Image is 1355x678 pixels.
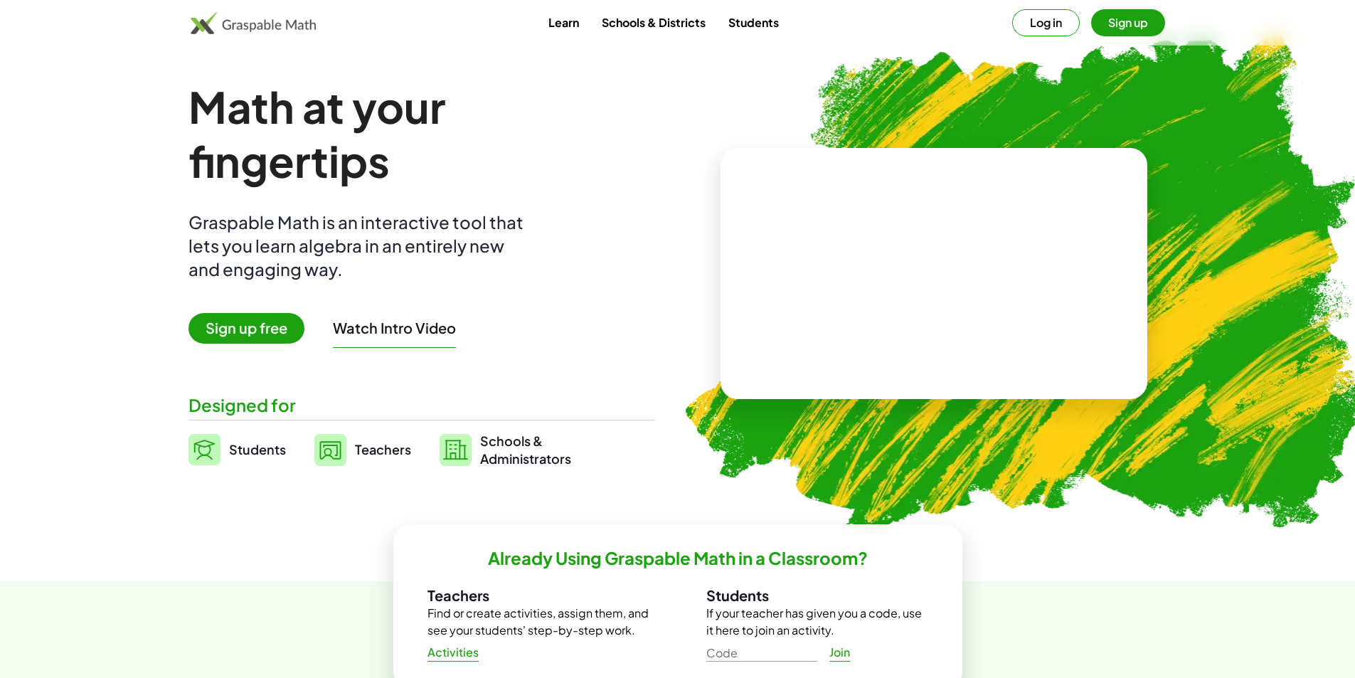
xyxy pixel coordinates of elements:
[188,434,220,465] img: svg%3e
[188,80,641,188] h1: Math at your fingertips
[827,221,1041,327] video: What is this? This is dynamic math notation. Dynamic math notation plays a central role in how Gr...
[229,441,286,457] span: Students
[416,640,491,665] a: Activities
[590,9,717,36] a: Schools & Districts
[706,605,928,639] p: If your teacher has given you a code, use it here to join an activity.
[440,434,472,466] img: svg%3e
[480,432,571,467] span: Schools & Administrators
[537,9,590,36] a: Learn
[1012,9,1080,36] button: Log in
[333,319,456,337] button: Watch Intro Video
[355,441,411,457] span: Teachers
[427,605,649,639] p: Find or create activities, assign them, and see your students' step-by-step work.
[427,586,649,605] h3: Teachers
[314,434,346,466] img: svg%3e
[427,645,479,660] span: Activities
[188,393,655,417] div: Designed for
[314,432,411,467] a: Teachers
[440,432,571,467] a: Schools &Administrators
[188,313,304,344] span: Sign up free
[188,432,286,467] a: Students
[829,645,851,660] span: Join
[717,9,790,36] a: Students
[706,586,928,605] h3: Students
[488,547,868,569] h2: Already Using Graspable Math in a Classroom?
[817,640,863,665] a: Join
[188,211,530,281] div: Graspable Math is an interactive tool that lets you learn algebra in an entirely new and engaging...
[1091,9,1165,36] button: Sign up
